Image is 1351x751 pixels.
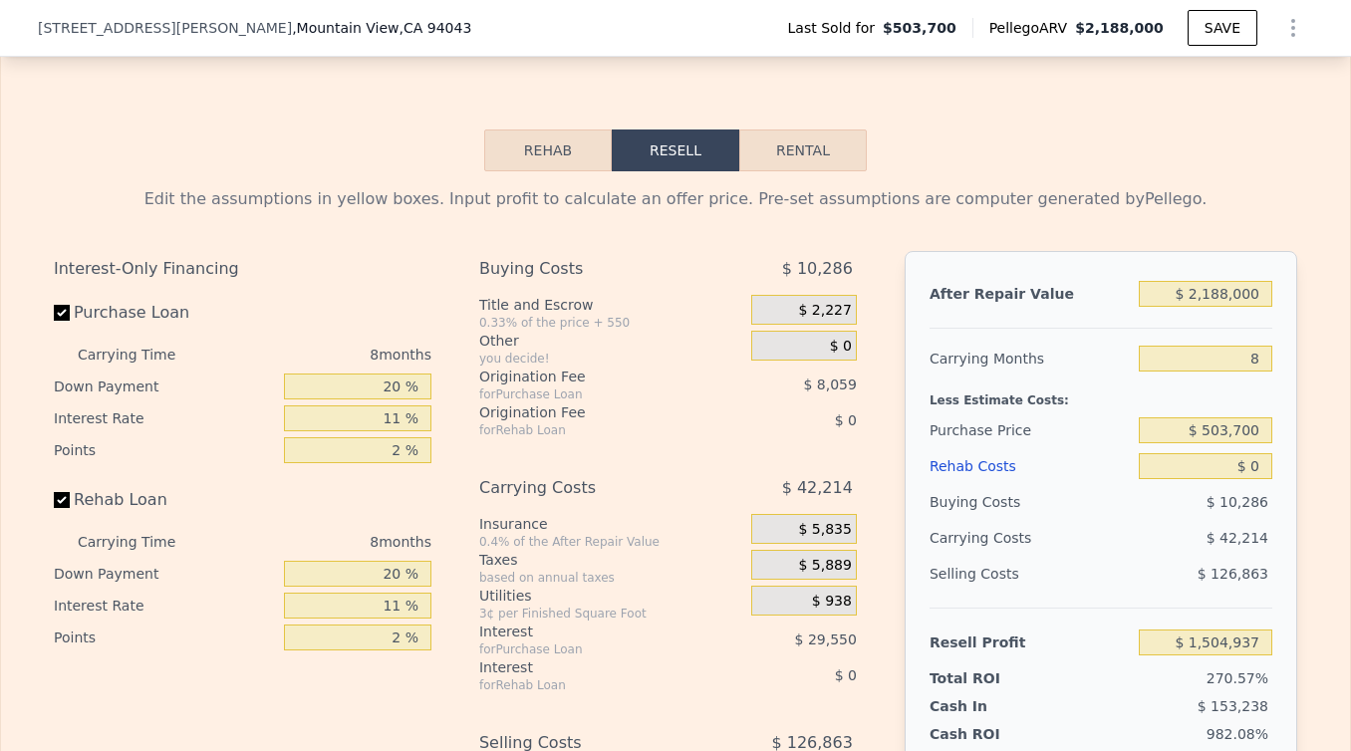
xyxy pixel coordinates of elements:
div: Carrying Months [930,341,1131,376]
div: Origination Fee [479,367,701,386]
div: Edit the assumptions in yellow boxes. Input profit to calculate an offer price. Pre-set assumptio... [54,187,1297,211]
span: [STREET_ADDRESS][PERSON_NAME] [38,18,292,38]
span: $ 10,286 [1207,494,1268,510]
div: 8 months [215,526,431,558]
span: $ 938 [812,593,852,611]
span: $503,700 [883,18,956,38]
span: , CA 94043 [399,20,471,36]
label: Rehab Loan [54,482,276,518]
span: $ 8,059 [803,376,856,392]
span: 270.57% [1207,670,1268,686]
div: Down Payment [54,558,276,590]
input: Purchase Loan [54,305,70,321]
div: Cash ROI [930,724,1073,744]
div: Carrying Costs [479,470,701,506]
div: Interest [479,622,701,641]
span: $2,188,000 [1075,20,1164,36]
div: for Purchase Loan [479,386,701,402]
span: Pellego ARV [989,18,1076,38]
div: Less Estimate Costs: [930,376,1272,412]
span: $ 5,889 [798,557,851,575]
div: Interest Rate [54,590,276,622]
div: Points [54,434,276,466]
div: Selling Costs [930,556,1131,592]
input: Rehab Loan [54,492,70,508]
span: $ 29,550 [795,631,857,647]
div: based on annual taxes [479,570,743,586]
span: $ 0 [835,667,857,683]
button: Resell [612,129,739,171]
div: Utilities [479,586,743,606]
span: $ 0 [830,338,852,356]
div: for Rehab Loan [479,422,701,438]
span: Last Sold for [788,18,884,38]
button: Show Options [1273,8,1313,48]
label: Purchase Loan [54,295,276,331]
div: Origination Fee [479,402,701,422]
span: $ 10,286 [782,251,853,287]
span: $ 42,214 [1207,530,1268,546]
div: Buying Costs [479,251,701,287]
div: Down Payment [54,371,276,402]
span: 982.08% [1207,726,1268,742]
div: Purchase Price [930,412,1131,448]
div: Other [479,331,743,351]
div: 0.4% of the After Repair Value [479,534,743,550]
div: Taxes [479,550,743,570]
span: $ 0 [835,412,857,428]
div: Cash In [930,696,1054,716]
div: After Repair Value [930,276,1131,312]
div: 0.33% of the price + 550 [479,315,743,331]
div: Title and Escrow [479,295,743,315]
span: $ 153,238 [1198,698,1268,714]
div: Interest-Only Financing [54,251,431,287]
div: Carrying Costs [930,520,1054,556]
span: $ 5,835 [798,521,851,539]
div: Total ROI [930,668,1054,688]
div: Rehab Costs [930,448,1131,484]
div: you decide! [479,351,743,367]
div: for Purchase Loan [479,641,701,657]
div: Points [54,622,276,653]
span: , Mountain View [292,18,471,38]
div: 8 months [215,339,431,371]
div: Resell Profit [930,625,1131,660]
div: Buying Costs [930,484,1131,520]
span: $ 126,863 [1198,566,1268,582]
span: $ 42,214 [782,470,853,506]
div: for Rehab Loan [479,677,701,693]
div: Interest Rate [54,402,276,434]
div: Carrying Time [78,526,207,558]
div: Interest [479,657,701,677]
div: 3¢ per Finished Square Foot [479,606,743,622]
button: Rehab [484,129,612,171]
button: SAVE [1188,10,1257,46]
button: Rental [739,129,867,171]
div: Insurance [479,514,743,534]
span: $ 2,227 [798,302,851,320]
div: Carrying Time [78,339,207,371]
